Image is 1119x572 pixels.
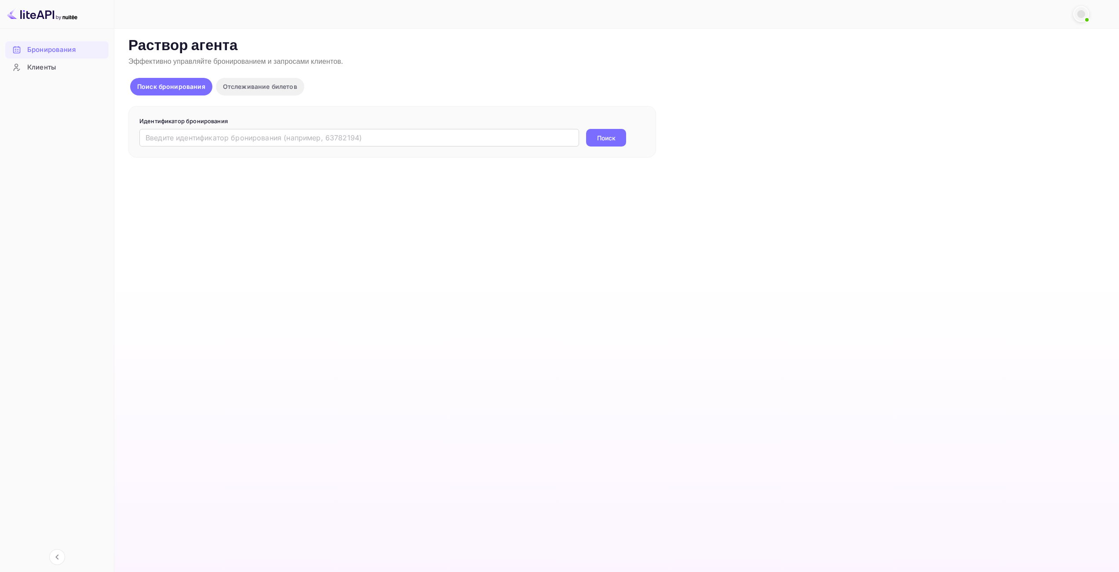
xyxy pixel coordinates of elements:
[597,133,616,143] ya-tr-span: Поиск
[128,57,343,66] ya-tr-span: Эффективно управляйте бронированием и запросами клиентов.
[27,62,56,73] ya-tr-span: Клиенты
[5,41,109,58] a: Бронирования
[223,83,297,90] ya-tr-span: Отслеживание билетов
[49,549,65,565] button: Свернуть навигацию
[5,59,109,76] div: Клиенты
[5,59,109,75] a: Клиенты
[7,7,77,21] img: Логотип LiteAPI
[128,37,238,55] ya-tr-span: Раствор агента
[27,45,76,55] ya-tr-span: Бронирования
[139,117,228,125] ya-tr-span: Идентификатор бронирования
[586,129,626,147] button: Поиск
[139,129,579,147] input: Введите идентификатор бронирования (например, 63782194)
[137,83,205,90] ya-tr-span: Поиск бронирования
